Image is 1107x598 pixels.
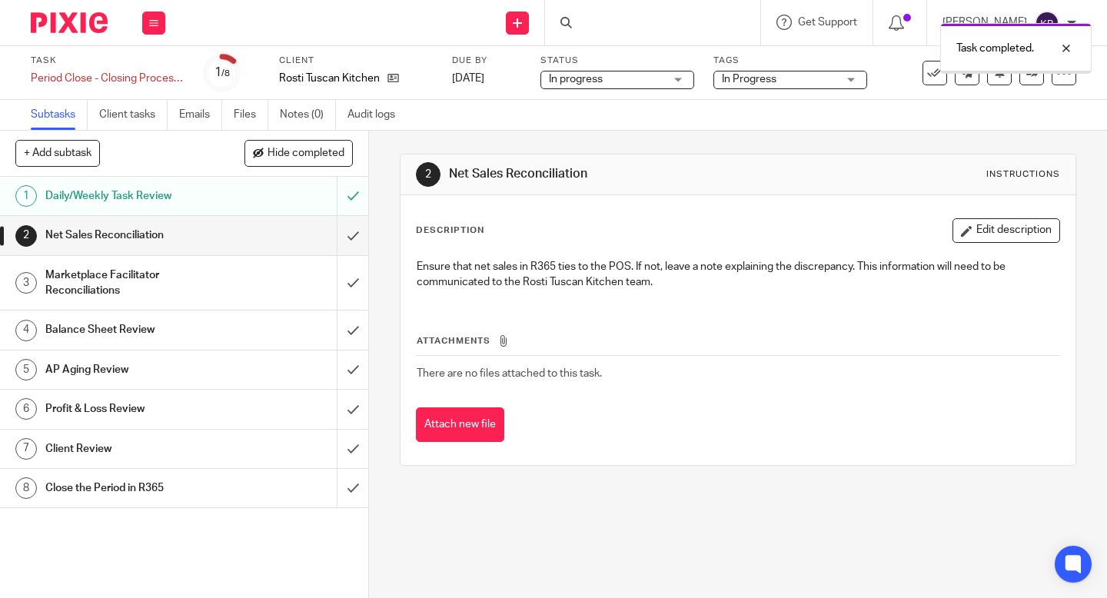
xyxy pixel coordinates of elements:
[15,398,37,420] div: 6
[45,358,230,381] h1: AP Aging Review
[15,225,37,247] div: 2
[45,224,230,247] h1: Net Sales Reconciliation
[214,64,230,81] div: 1
[722,74,776,85] span: In Progress
[417,259,1059,291] p: Ensure that net sales in R365 ties to the POS. If not, leave a note explaining the discrepancy. T...
[416,407,504,442] button: Attach new file
[1035,11,1059,35] img: svg%3E
[347,100,407,130] a: Audit logs
[956,41,1034,56] p: Task completed.
[45,397,230,420] h1: Profit & Loss Review
[280,100,336,130] a: Notes (0)
[221,69,230,78] small: /8
[417,337,490,345] span: Attachments
[449,166,771,182] h1: Net Sales Reconciliation
[416,162,440,187] div: 2
[244,140,353,166] button: Hide completed
[952,218,1060,243] button: Edit description
[986,168,1060,181] div: Instructions
[45,437,230,460] h1: Client Review
[268,148,344,160] span: Hide completed
[45,318,230,341] h1: Balance Sheet Review
[179,100,222,130] a: Emails
[15,477,37,499] div: 8
[15,185,37,207] div: 1
[45,477,230,500] h1: Close the Period in R365
[540,55,694,67] label: Status
[416,224,484,237] p: Description
[45,264,230,303] h1: Marketplace Facilitator Reconciliations
[15,438,37,460] div: 7
[15,320,37,341] div: 4
[279,55,433,67] label: Client
[15,272,37,294] div: 3
[31,71,184,86] div: Period Close - Closing Processes
[15,140,100,166] button: + Add subtask
[417,368,602,379] span: There are no files attached to this task.
[31,12,108,33] img: Pixie
[279,71,380,86] p: Rosti Tuscan Kitchen
[45,184,230,208] h1: Daily/Weekly Task Review
[452,55,521,67] label: Due by
[31,100,88,130] a: Subtasks
[15,359,37,380] div: 5
[99,100,168,130] a: Client tasks
[549,74,603,85] span: In progress
[234,100,268,130] a: Files
[452,73,484,84] span: [DATE]
[31,55,184,67] label: Task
